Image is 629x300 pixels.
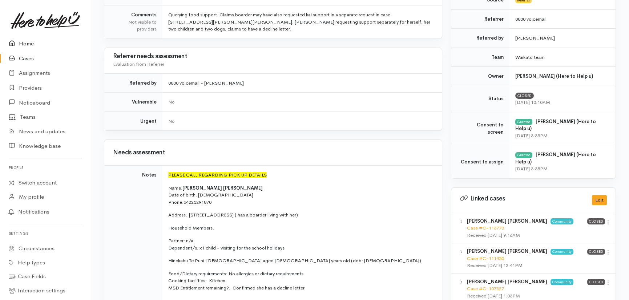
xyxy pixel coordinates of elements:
td: Vulnerable [104,93,162,112]
p: Name: Date of birth: [DEMOGRAPHIC_DATA] Phone: [168,185,433,206]
p: Partner: n/a Dependent/s: x1 child - visiting for the school holidays [168,237,433,251]
p: Food/Dietary requirements: No allergies or dietary requirements Cooking facilities: Kitchen MSD E... [168,270,433,292]
td: [PERSON_NAME] [509,29,616,48]
div: No [168,98,433,106]
td: Urgent [104,112,162,130]
p: Household Members: [168,224,433,232]
div: [DATE] 10:10AM [515,99,607,106]
p: Hinekahu Te Puni [DEMOGRAPHIC_DATA] aged [DEMOGRAPHIC_DATA] years old (dob: [DEMOGRAPHIC_DATA]) [168,257,433,264]
span: Community [551,279,573,285]
a: 64225291870 [184,199,211,205]
td: Status [451,86,509,112]
b: [PERSON_NAME] [PERSON_NAME] [467,218,547,224]
b: [PERSON_NAME] (Here to Help u) [515,151,596,165]
a: Case #C-111450 [467,255,504,262]
span: [PERSON_NAME] [PERSON_NAME] [182,185,263,191]
h3: Linked cases [460,195,583,202]
td: 0800 voicemail - [PERSON_NAME] [162,73,442,93]
span: Community [551,218,573,224]
div: No [168,118,433,125]
td: Owner [451,67,509,86]
h3: Needs assessment [113,149,433,156]
div: Granted [515,152,532,158]
td: Querying food support. Claims boarder may have also requested kai support in a separate request i... [162,5,442,38]
h6: Profile [9,163,82,173]
div: [DATE] 3:35PM [515,132,607,139]
a: Case #C-113773 [467,225,504,231]
font: PLEASE CALL REGARDING PICK UP DETAILS [168,172,267,178]
div: Granted [515,119,532,125]
div: Not visible to providers [113,19,157,33]
td: Consent to assign [451,145,509,178]
div: Received [DATE] 9:16AM [467,232,587,239]
b: [PERSON_NAME] (Here to Help u) [515,118,596,132]
td: Team [451,48,509,67]
span: Waikato team [515,54,545,60]
p: Address: [STREET_ADDRESS] ( has a boarder living with her) [168,211,433,219]
td: Referred by [104,73,162,93]
td: Comments [104,5,162,38]
b: [PERSON_NAME] [PERSON_NAME] [467,279,547,285]
h6: Settings [9,228,82,238]
b: [PERSON_NAME] (Here to Help u) [515,73,593,79]
span: Closed [515,93,534,98]
button: Edit [592,195,607,206]
td: Referrer [451,9,509,29]
h3: Referrer needs assessment [113,53,433,60]
div: [DATE] 3:35PM [515,165,607,173]
span: Evaluation from Referrer [113,61,164,67]
td: 0800 voicemail [509,9,616,29]
td: Consent to screen [451,112,509,145]
div: Received [DATE] 12:41PM [467,262,587,269]
span: Closed [587,279,605,285]
span: Closed [587,218,605,224]
a: Case #C-107327 [467,285,504,292]
b: [PERSON_NAME] [PERSON_NAME] [467,248,547,254]
span: Community [551,249,573,255]
td: Referred by [451,29,509,48]
div: Received [DATE] 1:03PM [467,292,587,300]
span: Closed [587,249,605,255]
